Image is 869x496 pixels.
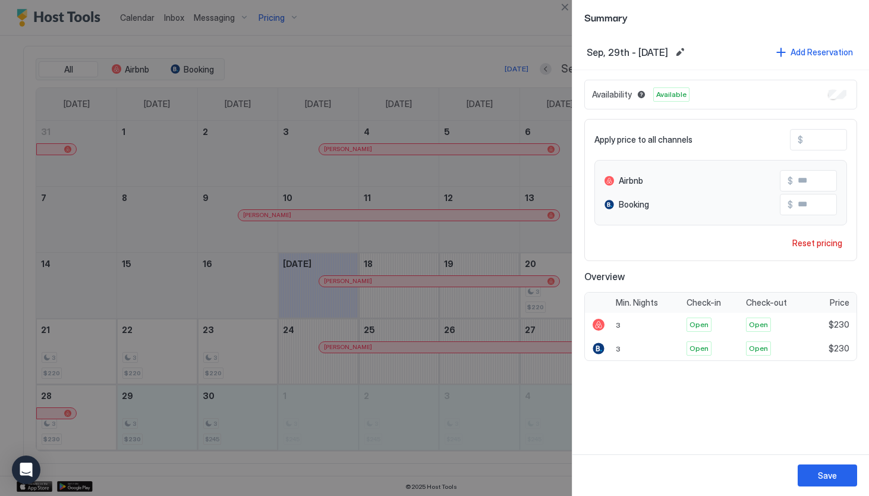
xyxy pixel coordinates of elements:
button: Save [798,464,857,486]
span: 3 [616,344,621,353]
button: Blocked dates override all pricing rules and remain unavailable until manually unblocked [634,87,648,102]
span: $230 [829,343,849,354]
button: Edit date range [673,45,687,59]
span: Apply price to all channels [594,134,692,145]
span: Summary [584,10,857,24]
span: Airbnb [619,175,643,186]
button: Reset pricing [788,235,847,251]
span: $ [788,175,793,186]
button: Add Reservation [774,44,855,60]
span: $ [798,134,803,145]
span: Booking [619,199,649,210]
div: Add Reservation [791,46,853,58]
span: Overview [584,271,857,282]
span: Check-in [687,297,721,308]
span: Availability [592,89,632,100]
span: Available [656,89,687,100]
span: Price [830,297,849,308]
span: $230 [829,319,849,330]
span: $ [788,199,793,210]
div: Open Intercom Messenger [12,456,40,484]
div: Reset pricing [792,237,842,249]
span: Sep, 29th - [DATE] [587,46,668,58]
span: Min. Nights [616,297,658,308]
span: Open [689,319,709,330]
span: Open [689,343,709,354]
span: Open [749,343,768,354]
span: Check-out [746,297,787,308]
span: Open [749,319,768,330]
div: Save [818,469,837,482]
span: 3 [616,321,621,329]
